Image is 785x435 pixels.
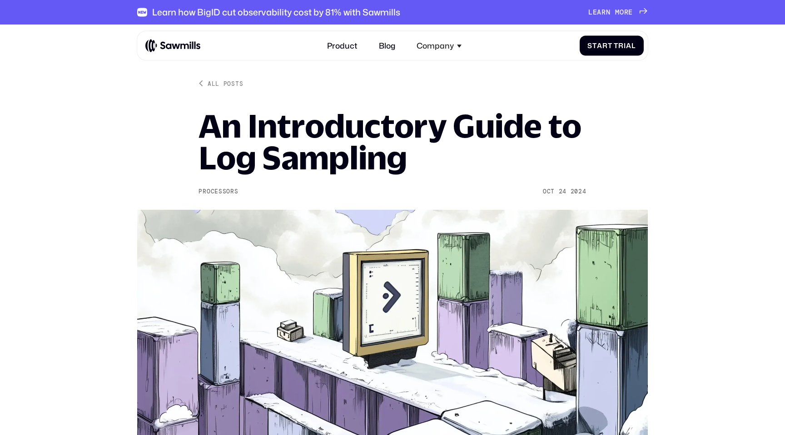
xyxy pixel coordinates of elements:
[626,42,631,50] span: a
[559,188,566,195] div: 24
[606,8,611,16] span: n
[597,8,601,16] span: a
[417,41,454,50] div: Company
[628,8,633,16] span: e
[593,8,597,16] span: e
[615,8,620,16] span: m
[208,79,243,87] div: All posts
[601,8,606,16] span: r
[580,36,644,56] a: StartTrial
[631,42,636,50] span: l
[597,42,602,50] span: a
[608,42,612,50] span: t
[152,7,400,17] div: Learn how BigID cut observability cost by 81% with Sawmills
[624,8,629,16] span: r
[620,8,624,16] span: o
[614,42,618,50] span: T
[624,42,626,50] span: i
[592,42,597,50] span: t
[602,42,608,50] span: r
[373,35,401,56] a: Blog
[618,42,624,50] span: r
[571,188,586,195] div: 2024
[321,35,363,56] a: Product
[199,79,243,87] a: All posts
[588,8,593,16] span: L
[588,8,648,16] a: Learnmore
[411,35,467,56] div: Company
[199,110,586,173] h1: An Introductory Guide to Log Sampling
[587,42,592,50] span: S
[543,188,555,195] div: Oct
[199,188,238,195] div: Processors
